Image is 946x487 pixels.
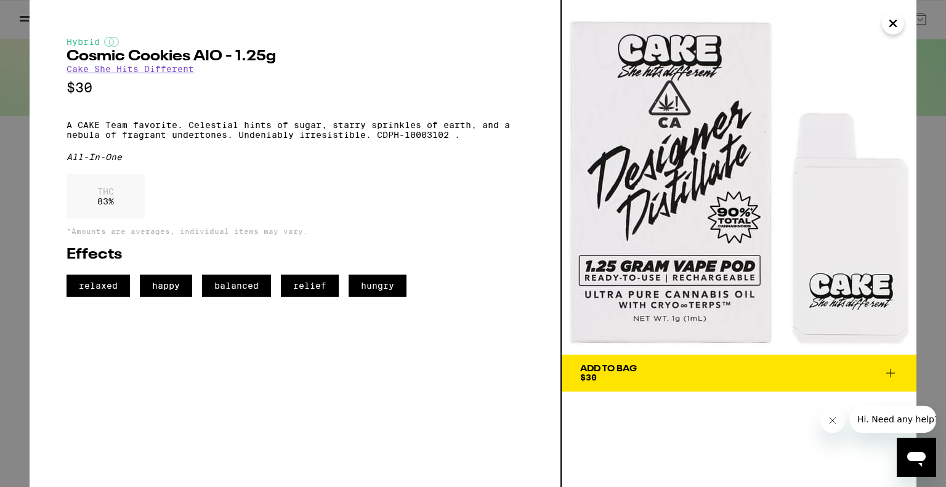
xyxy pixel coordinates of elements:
[850,406,936,433] iframe: Message from company
[67,227,524,235] p: *Amounts are averages, individual items may vary.
[67,248,524,262] h2: Effects
[820,408,845,433] iframe: Close message
[67,152,524,162] div: All-In-One
[97,187,114,196] p: THC
[897,438,936,477] iframe: Button to launch messaging window
[580,372,597,382] span: $30
[281,275,339,297] span: relief
[562,355,916,392] button: Add To Bag$30
[580,364,637,373] div: Add To Bag
[67,120,524,140] p: A CAKE Team favorite. Celestial hints of sugar, starry sprinkles of earth, and a nebula of fragra...
[67,49,524,64] h2: Cosmic Cookies AIO - 1.25g
[67,275,130,297] span: relaxed
[882,12,904,34] button: Close
[104,37,119,47] img: hybridColor.svg
[202,275,271,297] span: balanced
[67,174,145,219] div: 83 %
[67,80,524,95] p: $30
[67,64,194,74] a: Cake She Hits Different
[67,37,524,47] div: Hybrid
[7,9,89,18] span: Hi. Need any help?
[349,275,406,297] span: hungry
[140,275,192,297] span: happy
